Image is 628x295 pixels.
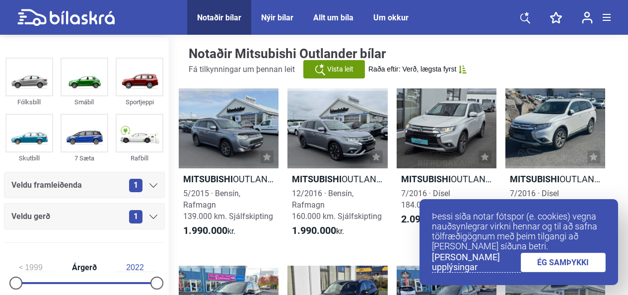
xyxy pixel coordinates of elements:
[189,47,398,60] h1: Notaðir Mitsubishi Outlander bílar
[292,174,342,184] b: Mitsubishi
[401,213,445,225] b: 2.090.000
[116,152,163,164] div: Rafbíll
[116,96,163,108] div: Sportjeppi
[313,13,353,22] a: Allt um bíla
[510,174,559,184] b: Mitsubishi
[287,88,387,246] a: MitsubishiOUTLANDER INTENSE12/2016 · Bensín, Rafmagn160.000 km. Sjálfskipting1.990.000kr.
[189,65,295,74] span: Fá tilkynningar um þennan leit
[505,88,605,246] a: MitsubishiOUTLANDER7/2016 · Dísel184.000 km. Sjálfskipting2.090.000kr.
[179,88,279,246] a: MitsubishiOUTLANDER INSTYLE PHEV5/2015 · Bensín, Rafmagn139.000 km. Sjálfskipting1.990.000kr.
[287,173,387,185] h2: OUTLANDER INTENSE
[368,65,456,74] span: Raða eftir: Verð, lægsta fyrst
[510,189,600,210] span: 7/2016 · Dísel 184.000 km. Sjálfskipting
[505,173,605,185] h2: OUTLANDER
[292,189,382,221] span: 12/2016 · Bensín, Rafmagn 160.000 km. Sjálfskipting
[401,214,453,225] span: kr.
[197,13,241,22] a: Notaðir bílar
[183,189,273,221] span: 5/2015 · Bensín, Rafmagn 139.000 km. Sjálfskipting
[70,264,99,272] span: Árgerð
[5,152,53,164] div: Skutbíll
[5,96,53,108] div: Fólksbíll
[582,11,593,24] img: user-login.svg
[183,224,227,236] b: 1.990.000
[521,253,606,272] a: ÉG SAMÞYKKI
[11,178,82,192] span: Veldu framleiðenda
[61,152,108,164] div: 7 Sæta
[261,13,293,22] a: Nýir bílar
[373,13,409,22] a: Um okkur
[432,252,521,273] a: [PERSON_NAME] upplýsingar
[401,174,451,184] b: Mitsubishi
[292,224,336,236] b: 1.990.000
[183,174,233,184] b: Mitsubishi
[61,96,108,108] div: Smábíl
[432,212,606,251] p: Þessi síða notar fótspor (e. cookies) vegna nauðsynlegrar virkni hennar og til að safna tölfræðig...
[129,179,142,192] span: 1
[179,173,279,185] h2: OUTLANDER INSTYLE PHEV
[129,210,142,223] span: 1
[183,225,235,237] span: kr.
[327,64,353,74] span: Vista leit
[11,210,50,223] span: Veldu gerð
[292,225,344,237] span: kr.
[397,173,496,185] h2: OUTLANDER
[401,189,491,210] span: 7/2016 · Dísel 184.000 km. Sjálfskipting
[368,65,467,74] button: Raða eftir: Verð, lægsta fyrst
[397,88,496,246] a: MitsubishiOUTLANDER7/2016 · Dísel184.000 km. Sjálfskipting2.090.000kr.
